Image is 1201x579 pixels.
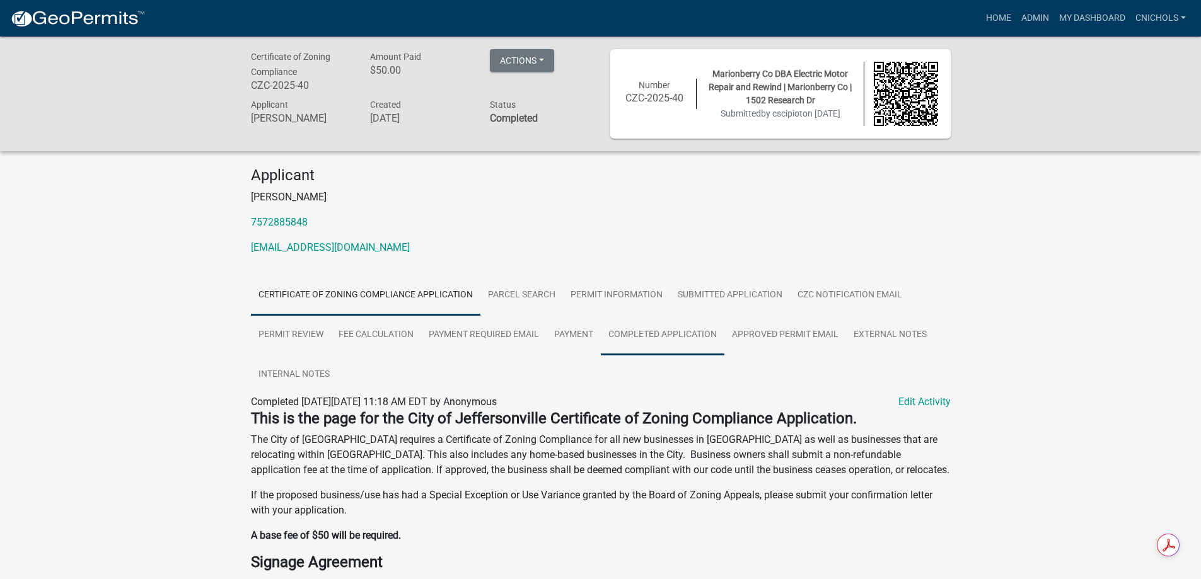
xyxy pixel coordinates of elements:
[251,216,308,228] a: 7572885848
[370,64,471,76] h6: $50.00
[251,79,352,91] h6: CZC-2025-40
[370,100,401,110] span: Created
[251,488,951,518] p: If the proposed business/use has had a Special Exception or Use Variance granted by the Board of ...
[639,80,670,90] span: Number
[724,315,846,355] a: Approved Permit Email
[846,315,934,355] a: External Notes
[1130,6,1191,30] a: cnichols
[251,100,288,110] span: Applicant
[490,100,516,110] span: Status
[251,166,951,185] h4: Applicant
[790,275,910,316] a: CZC Notification Email
[480,275,563,316] a: Parcel search
[251,529,401,541] strong: A base fee of $50 will be required.
[251,52,330,77] span: Certificate of Zoning Compliance
[1054,6,1130,30] a: My Dashboard
[547,315,601,355] a: Payment
[490,49,554,72] button: Actions
[251,396,497,408] span: Completed [DATE][DATE] 11:18 AM EDT by Anonymous
[251,241,410,253] a: [EMAIL_ADDRESS][DOMAIN_NAME]
[251,190,951,205] p: [PERSON_NAME]
[251,432,951,478] p: The City of [GEOGRAPHIC_DATA] requires a Certificate of Zoning Compliance for all new businesses ...
[331,315,421,355] a: Fee Calculation
[601,315,724,355] a: Completed Application
[761,108,803,118] span: by cscipiot
[490,112,538,124] strong: Completed
[981,6,1016,30] a: Home
[563,275,670,316] a: Permit Information
[721,108,840,118] span: Submitted on [DATE]
[623,92,687,104] h6: CZC-2025-40
[670,275,790,316] a: Submitted Application
[251,275,480,316] a: Certificate of Zoning Compliance Application
[370,112,471,124] h6: [DATE]
[251,410,857,427] strong: This is the page for the City of Jeffersonville Certificate of Zoning Compliance Application.
[709,69,852,105] span: Marionberry Co DBA Electric Motor Repair and Rewind | Marionberry Co | 1502 Research Dr
[251,112,352,124] h6: [PERSON_NAME]
[251,315,331,355] a: Permit Review
[1016,6,1054,30] a: Admin
[251,553,383,571] strong: Signage Agreement
[898,394,951,410] a: Edit Activity
[421,315,547,355] a: Payment Required Email
[251,355,337,395] a: Internal Notes
[874,62,938,126] img: QR code
[370,52,421,62] span: Amount Paid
